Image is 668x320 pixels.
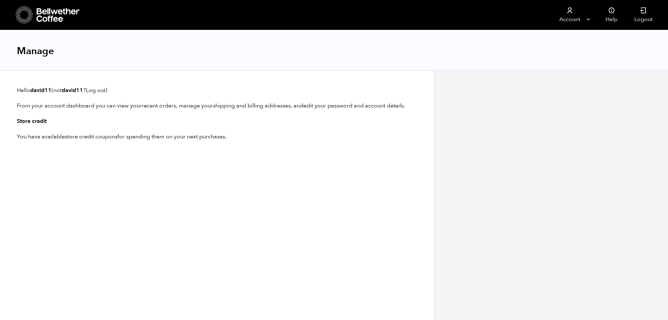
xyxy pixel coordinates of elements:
[17,132,417,141] p: You have available for spending them on your next purchases.
[65,133,117,141] a: store credit coupons
[303,102,404,110] a: edit your password and account details
[17,45,54,57] h1: Manage
[62,86,83,94] strong: david11
[86,86,106,94] a: Log out
[17,117,417,125] h3: Store credit
[213,102,291,110] a: shipping and billing addresses
[17,102,417,110] p: From your account dashboard you can view your , manage your , and .
[30,86,52,94] strong: david11
[17,86,417,94] p: Hello (not ? )
[142,102,176,110] a: recent orders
